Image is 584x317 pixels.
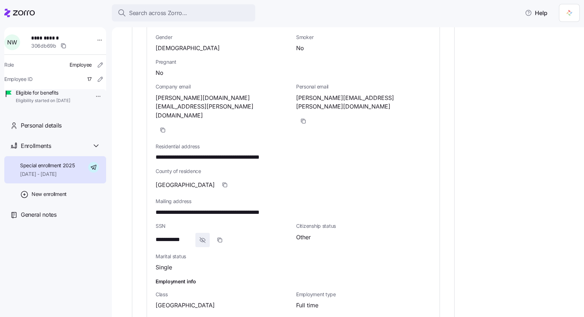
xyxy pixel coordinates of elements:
span: Role [4,61,14,68]
span: 306db69b [31,42,56,49]
span: Class [156,291,290,298]
span: Gender [156,34,290,41]
span: Pregnant [156,58,431,66]
h1: Employment info [156,278,431,285]
span: Smoker [296,34,431,41]
span: [GEOGRAPHIC_DATA] [156,301,215,310]
span: Employee [70,61,92,68]
span: 17 [87,76,92,83]
span: Citizenship status [296,222,431,230]
span: Full time [296,301,318,310]
span: Marital status [156,253,290,260]
button: Search across Zorro... [112,4,255,21]
button: Help [519,6,553,20]
span: [GEOGRAPHIC_DATA] [156,181,215,189]
span: General notes [21,210,57,219]
span: Eligibility started on [DATE] [16,98,70,104]
span: Other [296,233,311,242]
span: No [156,68,163,77]
span: Enrollments [21,141,51,150]
span: County of residence [156,168,431,175]
span: N W [7,39,17,45]
span: Employee ID [4,76,33,83]
span: [PERSON_NAME][DOMAIN_NAME][EMAIL_ADDRESS][PERSON_NAME][DOMAIN_NAME] [156,93,290,120]
span: Eligible for benefits [16,89,70,96]
span: Company email [156,83,290,90]
span: Help [525,9,547,17]
span: [DEMOGRAPHIC_DATA] [156,44,220,53]
span: Single [156,263,172,272]
span: [DATE] - [DATE] [20,170,75,178]
span: Personal email [296,83,431,90]
span: New enrollment [32,191,67,198]
span: SSN [156,222,290,230]
img: 5711ede7-1a95-4d76-b346-8039fc8124a1-1741415864132.png [564,7,575,19]
span: [PERSON_NAME][EMAIL_ADDRESS][PERSON_NAME][DOMAIN_NAME] [296,93,431,111]
span: No [296,44,304,53]
span: Employment type [296,291,431,298]
span: Mailing address [156,198,431,205]
span: Personal details [21,121,62,130]
span: Search across Zorro... [129,9,187,18]
span: Residential address [156,143,431,150]
span: Special enrollment 2025 [20,162,75,169]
